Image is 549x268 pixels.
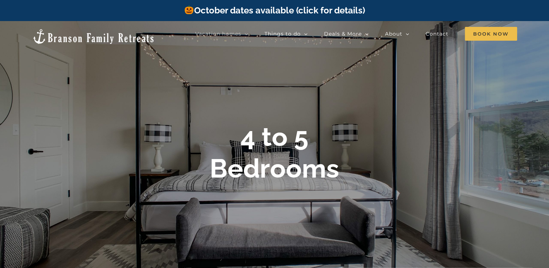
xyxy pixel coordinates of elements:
[465,27,517,41] span: Book Now
[324,27,369,41] a: Deals & More
[426,27,448,41] a: Contact
[195,31,241,36] span: Vacation homes
[385,27,409,41] a: About
[210,121,339,183] b: 4 to 5 Bedrooms
[185,5,193,14] img: 🎃
[265,31,301,36] span: Things to do
[184,5,365,16] a: October dates available (click for details)
[426,31,448,36] span: Contact
[265,27,308,41] a: Things to do
[324,31,362,36] span: Deals & More
[385,31,402,36] span: About
[195,27,248,41] a: Vacation homes
[32,28,155,45] img: Branson Family Retreats Logo
[195,27,517,41] nav: Main Menu
[465,27,517,41] a: Book Now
